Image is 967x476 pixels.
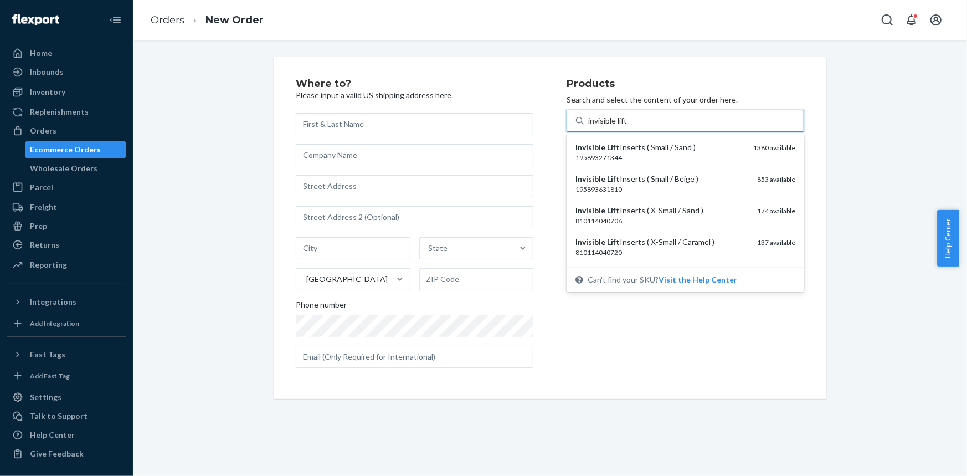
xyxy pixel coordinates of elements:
[575,173,748,185] div: Inserts ( Small / Beige )
[7,315,126,332] a: Add Integration
[575,205,748,216] div: Inserts ( X-Small / Sand )
[575,185,748,194] div: 195893631810
[30,202,57,213] div: Freight
[25,141,127,158] a: Ecommerce Orders
[305,274,306,285] input: [GEOGRAPHIC_DATA]
[30,106,89,117] div: Replenishments
[757,175,795,183] span: 853 available
[575,206,605,215] em: Invisible
[575,174,605,183] em: Invisible
[7,368,126,385] a: Add Fast Tag
[7,346,126,364] button: Fast Tags
[30,144,101,155] div: Ecommerce Orders
[205,14,264,26] a: New Order
[7,83,126,101] a: Inventory
[12,14,59,25] img: Flexport logo
[7,426,126,444] a: Help Center
[30,125,56,136] div: Orders
[7,256,126,274] a: Reporting
[296,237,410,259] input: City
[30,429,75,441] div: Help Center
[25,160,127,177] a: Wholesale Orders
[937,210,959,267] button: Help Center
[30,221,47,232] div: Prep
[296,299,347,315] span: Phone number
[151,14,184,26] a: Orders
[30,371,70,381] div: Add Fast Tag
[142,4,272,37] ol: breadcrumbs
[30,48,52,59] div: Home
[7,445,126,463] button: Give Feedback
[30,86,65,98] div: Inventory
[575,237,605,247] em: Invisible
[296,175,533,197] input: Street Address
[607,206,620,215] em: Lift
[575,248,748,257] div: 810114040720
[588,274,737,285] span: Can't find your SKU?
[575,237,748,248] div: Inserts ( X-Small / Caramel )
[30,448,84,459] div: Give Feedback
[567,94,804,105] p: Search and select the content of your order here.
[753,144,795,152] span: 1380 available
[7,388,126,406] a: Settings
[30,319,79,328] div: Add Integration
[7,63,126,81] a: Inbounds
[30,392,61,403] div: Settings
[30,259,67,270] div: Reporting
[607,237,620,247] em: Lift
[306,274,388,285] div: [GEOGRAPHIC_DATA]
[7,293,126,311] button: Integrations
[296,79,533,90] h2: Where to?
[925,9,947,31] button: Open account menu
[30,411,88,422] div: Talk to Support
[757,238,795,247] span: 137 available
[607,142,620,152] em: Lift
[30,296,76,308] div: Integrations
[7,178,126,196] a: Parcel
[876,9,898,31] button: Open Search Box
[7,122,126,140] a: Orders
[757,207,795,215] span: 174 available
[419,268,534,290] input: ZIP Code
[30,163,98,174] div: Wholesale Orders
[7,236,126,254] a: Returns
[567,79,804,90] h2: Products
[7,217,126,235] a: Prep
[575,216,748,226] div: 810114040706
[104,9,126,31] button: Close Navigation
[30,239,59,250] div: Returns
[7,44,126,62] a: Home
[607,174,620,183] em: Lift
[30,182,53,193] div: Parcel
[659,274,737,285] button: Invisible LiftInserts ( Small / Sand )1958932713441380 availableInvisible LiftInserts ( Small / B...
[30,349,65,360] div: Fast Tags
[296,90,533,101] p: Please input a valid US shipping address here.
[296,206,533,228] input: Street Address 2 (Optional)
[588,115,628,126] input: Invisible LiftInserts ( Small / Sand )1958932713441380 availableInvisible LiftInserts ( Small / B...
[296,144,533,166] input: Company Name
[575,153,744,162] div: 195893271344
[7,407,126,425] a: Talk to Support
[296,113,533,135] input: First & Last Name
[429,243,448,254] div: State
[296,346,533,368] input: Email (Only Required for International)
[901,9,923,31] button: Open notifications
[575,142,744,153] div: Inserts ( Small / Sand )
[7,103,126,121] a: Replenishments
[30,66,64,78] div: Inbounds
[7,198,126,216] a: Freight
[575,142,605,152] em: Invisible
